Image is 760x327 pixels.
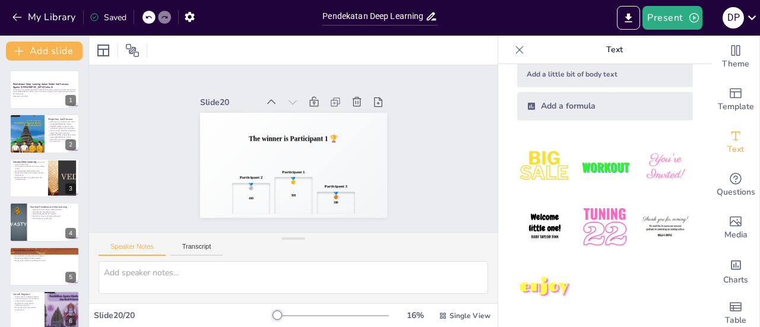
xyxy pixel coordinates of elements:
[517,61,693,87] div: Add a little bit of body text
[235,163,258,173] div: Participant 2
[48,120,76,125] p: Sad Darsana mencakup enam aliran filsafat [DEMOGRAPHIC_DATA].
[638,139,693,195] img: 3.jpeg
[9,114,80,153] div: 2
[723,7,744,28] div: D P
[322,8,425,25] input: Insert title
[13,172,45,176] p: Menerapkan deep learning dalam konteks Sad Darsana.
[517,260,572,315] img: 7.jpeg
[13,257,76,259] p: Membuat pembelajaran lebih relevan.
[13,161,45,165] p: Deep learning menggunakan jaringan saraf untuk analisis data.
[65,228,76,239] div: 4
[48,117,76,120] p: Pengertian Sad Darsana
[13,166,45,170] p: Meningkatkan pemahaman siswa terhadap materi.
[723,6,744,30] button: D P
[48,129,76,134] p: Penting untuk memahami perbedaan antara aliran-aliran tersebut.
[48,125,76,129] p: [PERSON_NAME] membantu siswa memahami realitas dan spiritualitas.
[13,248,76,252] p: Implementasi dalam Kelas
[282,176,292,185] div: 🥇
[13,95,76,97] p: Generated with [URL]
[13,300,41,302] p: Proyek berbasis penelitian.
[13,298,41,300] p: Diskusi kelompok untuk kolaborasi.
[638,199,693,255] img: 6.jpeg
[13,306,41,310] p: Mengembangkan keterampilan berpikir kritis.
[30,213,76,215] p: Memfasilitasi pemecahan masalah.
[723,274,748,287] span: Charts
[65,139,76,150] div: 2
[13,293,41,296] p: Contoh Kegiatan
[321,199,330,208] div: 🥉
[99,243,166,256] button: Speaker Notes
[48,134,76,138] p: [PERSON_NAME] sebagai dasar ajaran agama [DEMOGRAPHIC_DATA].
[517,92,693,120] div: Add a formula
[30,215,76,218] p: Mendorong kerja sama dalam kelompok.
[9,70,80,109] div: 1
[321,208,326,212] div: 300
[712,36,759,78] div: Change the overall theme
[239,186,244,191] div: 400
[727,143,744,156] span: Text
[577,199,632,255] img: 5.jpeg
[642,6,702,30] button: Present
[13,259,76,262] p: Menggunakan platform pembelajaran online.
[577,139,632,195] img: 2.jpeg
[725,314,746,327] span: Table
[712,78,759,121] div: Add ready made slides
[94,310,275,321] div: Slide 20 / 20
[94,41,113,60] div: Layout
[203,115,388,162] h4: The winner is Participant 1 🏆
[9,247,80,286] div: 5
[13,302,41,306] p: Mengaitkan konsep dengan kehidupan sehari-hari.
[281,192,286,196] div: 500
[13,176,45,180] p: Melihat gambaran yang lebih besar dari konsep-konsep.
[724,228,748,242] span: Media
[529,36,700,64] p: Text
[717,186,755,199] span: Questions
[712,121,759,164] div: Add text boxes
[13,160,45,164] p: Konsep Deep Learning
[65,272,76,282] div: 5
[617,6,640,30] button: Export to PowerPoint
[90,12,126,23] div: Saved
[48,138,76,142] p: Aliran-aliran ini saling melengkapi satu sama lain.
[30,205,76,209] p: Manfaat Pendekatan Deep Learning
[30,209,76,211] p: Memahami materi dengan lebih mendalam.
[65,316,76,326] div: 6
[9,8,81,27] button: My Library
[13,88,76,95] p: Presentasi ini membahas pendekatan deep learning dalam memahami materi Sad Darsana Agama [DEMOGRA...
[517,199,572,255] img: 4.jpeg
[13,255,76,257] p: Memanfaatkan media sosial untuk diskusi.
[401,310,429,321] div: 16 %
[9,202,80,242] div: 4
[315,189,338,199] div: Participant 3
[9,158,80,198] div: 3
[449,311,490,320] span: Single View
[718,100,754,113] span: Template
[239,173,249,182] div: 🥈
[277,167,300,175] div: Participant 1
[13,253,76,255] p: Mendorong kolaborasi antar siswa.
[712,207,759,249] div: Add images, graphics, shapes or video
[517,139,572,195] img: 1.jpeg
[30,211,76,213] p: Meningkatkan keterlibatan siswa.
[30,217,76,220] p: Hasil belajar yang lebih baik.
[13,82,68,89] strong: Pendekatan Deep Learning dalam Materi Sad Darsana Agama [DEMOGRAPHIC_DATA] Kelas XI
[170,243,223,256] button: Transcript
[13,170,45,172] p: Mengidentifikasi [DATE] dalam data.
[712,249,759,292] div: Add charts and graphs
[125,43,140,58] span: Position
[6,42,83,61] button: Add slide
[13,250,76,253] p: Menggunakan alat digital dalam pengajaran.
[722,58,749,71] span: Theme
[13,296,41,298] p: Analisis teks suci sebagai kegiatan.
[712,164,759,207] div: Get real-time input from your audience
[65,95,76,106] div: 1
[210,78,270,101] div: Slide 20
[65,183,76,194] div: 3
